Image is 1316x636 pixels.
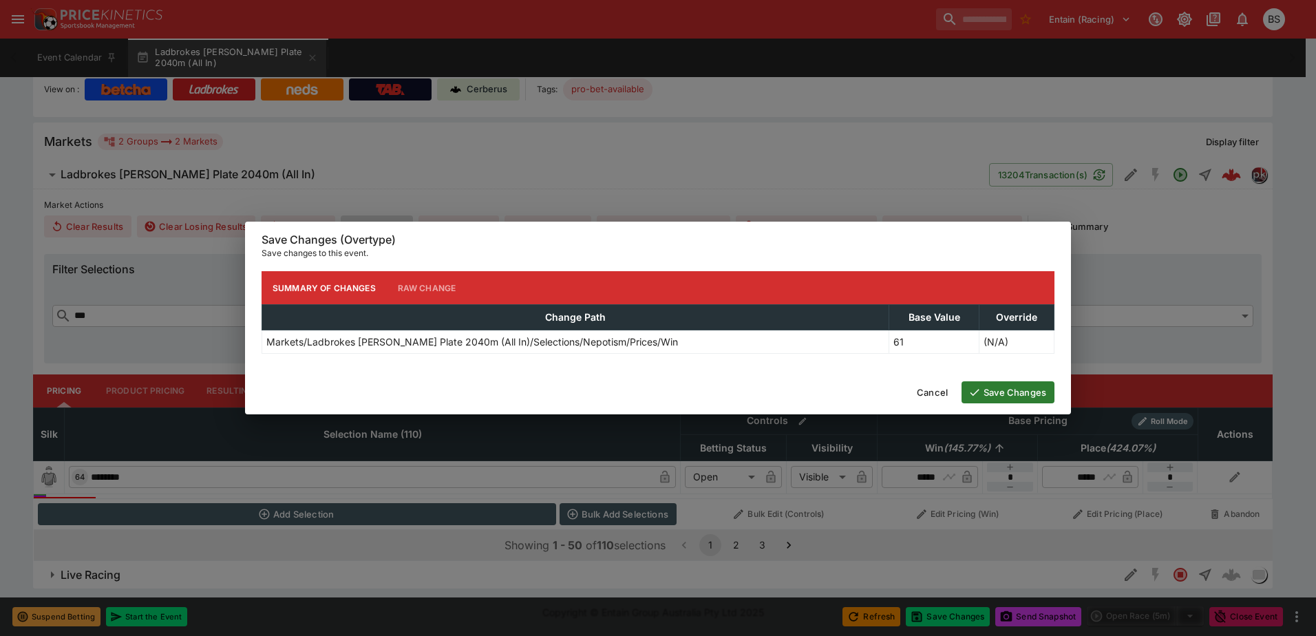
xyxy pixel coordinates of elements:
th: Override [979,305,1054,330]
th: Change Path [262,305,889,330]
td: 61 [889,330,979,354]
p: Save changes to this event. [262,246,1054,260]
button: Save Changes [962,381,1054,403]
button: Summary of Changes [262,271,387,304]
th: Base Value [889,305,979,330]
button: Cancel [909,381,956,403]
td: (N/A) [979,330,1054,354]
p: Markets/Ladbrokes [PERSON_NAME] Plate 2040m (All In)/Selections/Nepotism/Prices/Win [266,335,678,349]
button: Raw Change [387,271,467,304]
h6: Save Changes (Overtype) [262,233,1054,247]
